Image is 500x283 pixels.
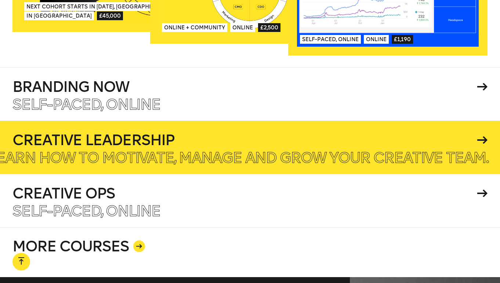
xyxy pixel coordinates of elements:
[300,35,361,44] span: Self-paced, Online
[97,11,123,20] span: £45,000
[12,133,475,147] h4: Creative Leadership
[24,2,213,11] span: Next Cohort Starts in [DATE], [GEOGRAPHIC_DATA] & [US_STATE]
[12,79,475,94] h4: Branding Now
[230,23,255,32] span: Online
[24,11,94,20] span: In [GEOGRAPHIC_DATA]
[258,23,280,32] span: £2,500
[12,227,488,277] a: MORE COURSES
[12,186,475,201] h4: Creative Ops
[12,202,160,220] span: Self-paced, Online
[392,35,413,44] span: £1,190
[364,35,389,44] span: Online
[12,96,160,113] span: Self-paced, Online
[162,23,227,32] span: Online + Community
